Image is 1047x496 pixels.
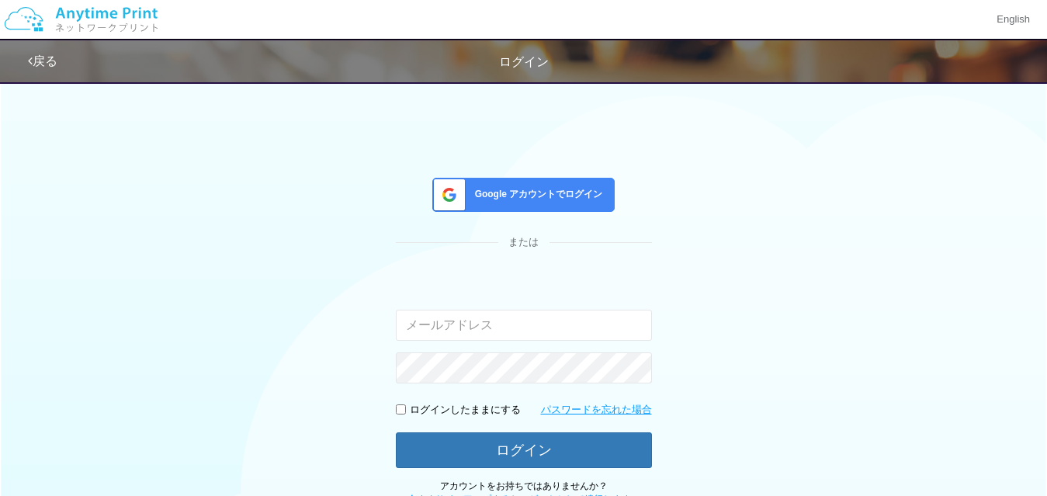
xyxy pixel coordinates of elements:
input: メールアドレス [396,310,652,341]
p: ログインしたままにする [410,403,521,418]
span: Google アカウントでログイン [469,188,603,201]
div: または [396,235,652,250]
a: 戻る [28,54,57,68]
button: ログイン [396,432,652,468]
a: パスワードを忘れた場合 [541,403,652,418]
span: ログイン [499,55,549,68]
